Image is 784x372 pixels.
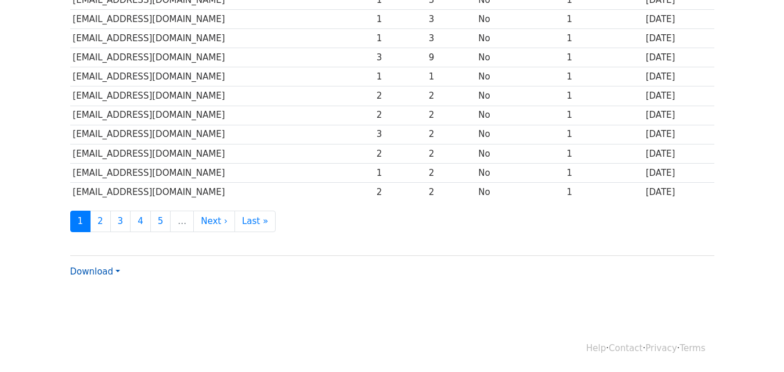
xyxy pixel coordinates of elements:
[426,86,476,106] td: 2
[70,106,374,125] td: [EMAIL_ADDRESS][DOMAIN_NAME]
[564,10,643,29] td: 1
[643,182,714,201] td: [DATE]
[70,266,120,277] a: Download
[374,10,426,29] td: 1
[726,316,784,372] iframe: Chat Widget
[374,67,426,86] td: 1
[374,125,426,144] td: 3
[374,144,426,163] td: 2
[70,182,374,201] td: [EMAIL_ADDRESS][DOMAIN_NAME]
[374,86,426,106] td: 2
[476,125,564,144] td: No
[643,106,714,125] td: [DATE]
[476,106,564,125] td: No
[564,48,643,67] td: 1
[374,163,426,182] td: 1
[564,125,643,144] td: 1
[426,144,476,163] td: 2
[680,343,705,353] a: Terms
[70,10,374,29] td: [EMAIL_ADDRESS][DOMAIN_NAME]
[90,211,111,232] a: 2
[564,106,643,125] td: 1
[564,67,643,86] td: 1
[110,211,131,232] a: 3
[426,125,476,144] td: 2
[643,86,714,106] td: [DATE]
[374,106,426,125] td: 2
[476,86,564,106] td: No
[374,29,426,48] td: 1
[70,48,374,67] td: [EMAIL_ADDRESS][DOMAIN_NAME]
[70,144,374,163] td: [EMAIL_ADDRESS][DOMAIN_NAME]
[374,48,426,67] td: 3
[193,211,235,232] a: Next ›
[586,343,606,353] a: Help
[426,29,476,48] td: 3
[426,182,476,201] td: 2
[643,67,714,86] td: [DATE]
[70,86,374,106] td: [EMAIL_ADDRESS][DOMAIN_NAME]
[70,163,374,182] td: [EMAIL_ADDRESS][DOMAIN_NAME]
[645,343,677,353] a: Privacy
[643,144,714,163] td: [DATE]
[564,29,643,48] td: 1
[564,163,643,182] td: 1
[643,10,714,29] td: [DATE]
[609,343,642,353] a: Contact
[476,144,564,163] td: No
[70,125,374,144] td: [EMAIL_ADDRESS][DOMAIN_NAME]
[234,211,276,232] a: Last »
[70,67,374,86] td: [EMAIL_ADDRESS][DOMAIN_NAME]
[643,163,714,182] td: [DATE]
[426,106,476,125] td: 2
[130,211,151,232] a: 4
[476,10,564,29] td: No
[426,48,476,67] td: 9
[426,67,476,86] td: 1
[643,29,714,48] td: [DATE]
[643,48,714,67] td: [DATE]
[476,29,564,48] td: No
[70,211,91,232] a: 1
[476,67,564,86] td: No
[476,48,564,67] td: No
[426,10,476,29] td: 3
[374,182,426,201] td: 2
[564,86,643,106] td: 1
[476,163,564,182] td: No
[150,211,171,232] a: 5
[643,125,714,144] td: [DATE]
[564,182,643,201] td: 1
[564,144,643,163] td: 1
[426,163,476,182] td: 2
[70,29,374,48] td: [EMAIL_ADDRESS][DOMAIN_NAME]
[476,182,564,201] td: No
